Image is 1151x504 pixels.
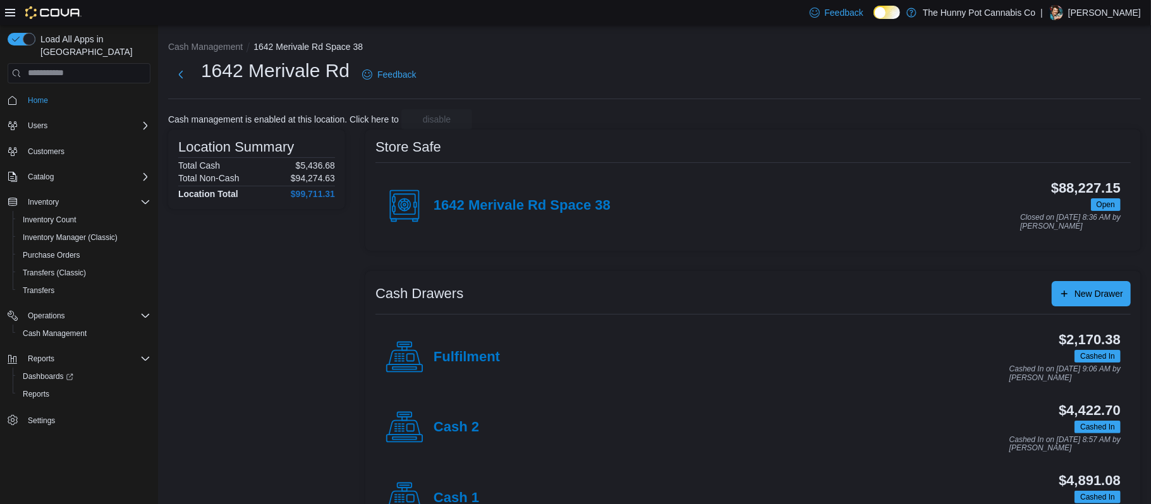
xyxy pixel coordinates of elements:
span: Inventory [28,197,59,207]
h3: $4,891.08 [1059,473,1121,488]
span: Customers [28,147,64,157]
span: Inventory Count [23,215,76,225]
span: Purchase Orders [18,248,150,263]
a: Home [23,93,53,108]
a: Transfers [18,283,59,298]
span: Settings [28,416,55,426]
button: disable [401,109,472,129]
span: Feedback [825,6,863,19]
p: $5,436.68 [296,160,335,171]
button: Settings [3,411,155,429]
span: Open [1091,198,1121,211]
p: Cash management is enabled at this location. Click here to [168,114,399,124]
span: Catalog [23,169,150,184]
button: Reports [13,385,155,403]
button: Operations [23,308,70,323]
p: Closed on [DATE] 8:36 AM by [PERSON_NAME] [1020,213,1121,231]
button: Inventory [3,193,155,211]
span: Users [28,121,47,131]
button: Transfers (Classic) [13,264,155,282]
span: Dashboards [23,371,73,381]
h3: $4,422.70 [1059,403,1121,418]
button: Purchase Orders [13,246,155,264]
nav: Complex example [8,86,150,462]
p: $94,274.63 [291,173,335,183]
button: Users [3,117,155,135]
span: Users [23,118,150,133]
span: Transfers [23,285,54,296]
button: Operations [3,307,155,325]
a: Dashboards [13,368,155,385]
span: Settings [23,412,150,428]
span: Catalog [28,172,54,182]
span: Cash Management [18,326,150,341]
span: Home [28,95,48,105]
span: Inventory Count [18,212,150,227]
h3: $2,170.38 [1059,332,1121,347]
span: Cashed In [1075,350,1121,363]
span: Operations [23,308,150,323]
span: New Drawer [1075,287,1123,300]
input: Dark Mode [874,6,900,19]
span: Transfers (Classic) [23,268,86,278]
span: Inventory [23,195,150,210]
h4: $99,711.31 [291,189,335,199]
span: Reports [28,354,54,364]
p: The Hunny Pot Cannabis Co [923,5,1035,20]
span: Operations [28,311,65,321]
span: Purchase Orders [23,250,80,260]
button: Inventory Manager (Classic) [13,229,155,246]
span: Cashed In [1075,491,1121,503]
h6: Total Non-Cash [178,173,240,183]
button: Cash Management [168,42,243,52]
span: Reports [23,351,150,366]
button: 1642 Merivale Rd Space 38 [253,42,363,52]
button: Catalog [3,168,155,186]
a: Inventory Count [18,212,82,227]
h4: Cash 2 [434,419,479,436]
button: Reports [3,350,155,368]
h6: Total Cash [178,160,220,171]
span: Reports [23,389,49,399]
h4: Location Total [178,189,238,199]
a: Inventory Manager (Classic) [18,230,123,245]
h3: Cash Drawers [375,286,463,301]
button: Reports [23,351,59,366]
h3: Location Summary [178,140,294,155]
span: disable [423,113,451,126]
p: Cashed In on [DATE] 8:57 AM by [PERSON_NAME] [1009,436,1121,453]
p: Cashed In on [DATE] 9:06 AM by [PERSON_NAME] [1009,365,1121,382]
a: Reports [18,387,54,402]
h1: 1642 Merivale Rd [201,58,350,83]
h4: Fulfilment [434,349,500,366]
button: Customers [3,142,155,160]
a: Dashboards [18,369,78,384]
a: Feedback [357,62,421,87]
button: Cash Management [13,325,155,342]
p: [PERSON_NAME] [1068,5,1141,20]
a: Cash Management [18,326,92,341]
span: Cashed In [1080,421,1115,433]
span: Inventory Manager (Classic) [18,230,150,245]
button: Home [3,91,155,109]
span: Reports [18,387,150,402]
div: Colten McCarthy [1048,5,1063,20]
button: Next [168,62,193,87]
span: Open [1097,199,1115,210]
p: | [1040,5,1043,20]
h3: Store Safe [375,140,441,155]
button: Inventory [23,195,64,210]
a: Customers [23,144,70,159]
h4: 1642 Merivale Rd Space 38 [434,198,611,214]
button: Catalog [23,169,59,184]
button: Users [23,118,52,133]
span: Transfers [18,283,150,298]
span: Transfers (Classic) [18,265,150,280]
button: Inventory Count [13,211,155,229]
a: Settings [23,413,60,428]
nav: An example of EuiBreadcrumbs [168,40,1141,56]
span: Cash Management [23,328,87,339]
span: Feedback [377,68,416,81]
span: Customers [23,143,150,159]
span: Load All Apps in [GEOGRAPHIC_DATA] [35,33,150,58]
